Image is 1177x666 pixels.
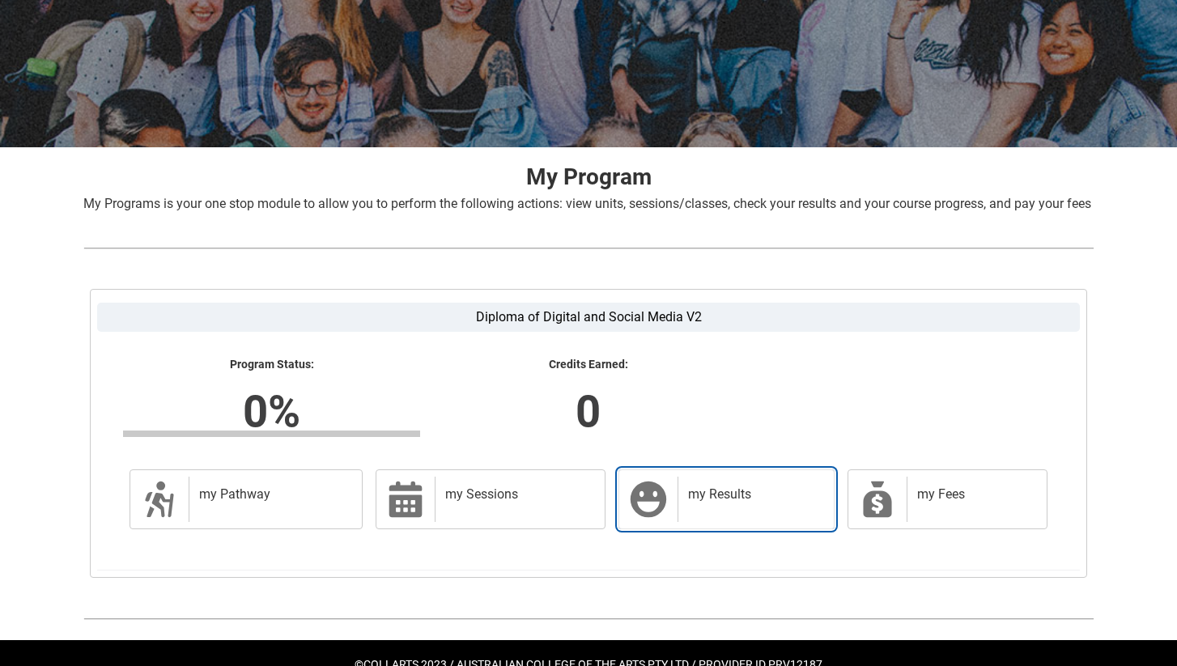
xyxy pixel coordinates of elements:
[858,480,897,519] span: My Payments
[140,480,179,519] span: Description of icon when needed
[130,469,363,529] a: my Pathway
[19,378,524,444] lightning-formatted-number: 0%
[336,378,841,444] lightning-formatted-number: 0
[440,358,737,372] lightning-formatted-text: Credits Earned:
[526,163,652,190] strong: My Program
[83,240,1094,257] img: REDU_GREY_LINE
[618,469,835,529] a: my Results
[688,486,818,503] h2: my Results
[83,610,1094,627] img: REDU_GREY_LINE
[199,486,346,503] h2: my Pathway
[83,196,1091,211] span: My Programs is your one stop module to allow you to perform the following actions: view units, se...
[376,469,605,529] a: my Sessions
[445,486,588,503] h2: my Sessions
[848,469,1047,529] a: my Fees
[97,303,1080,332] label: Diploma of Digital and Social Media V2
[123,431,420,437] div: Progress Bar
[123,358,420,372] lightning-formatted-text: Program Status:
[917,486,1030,503] h2: my Fees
